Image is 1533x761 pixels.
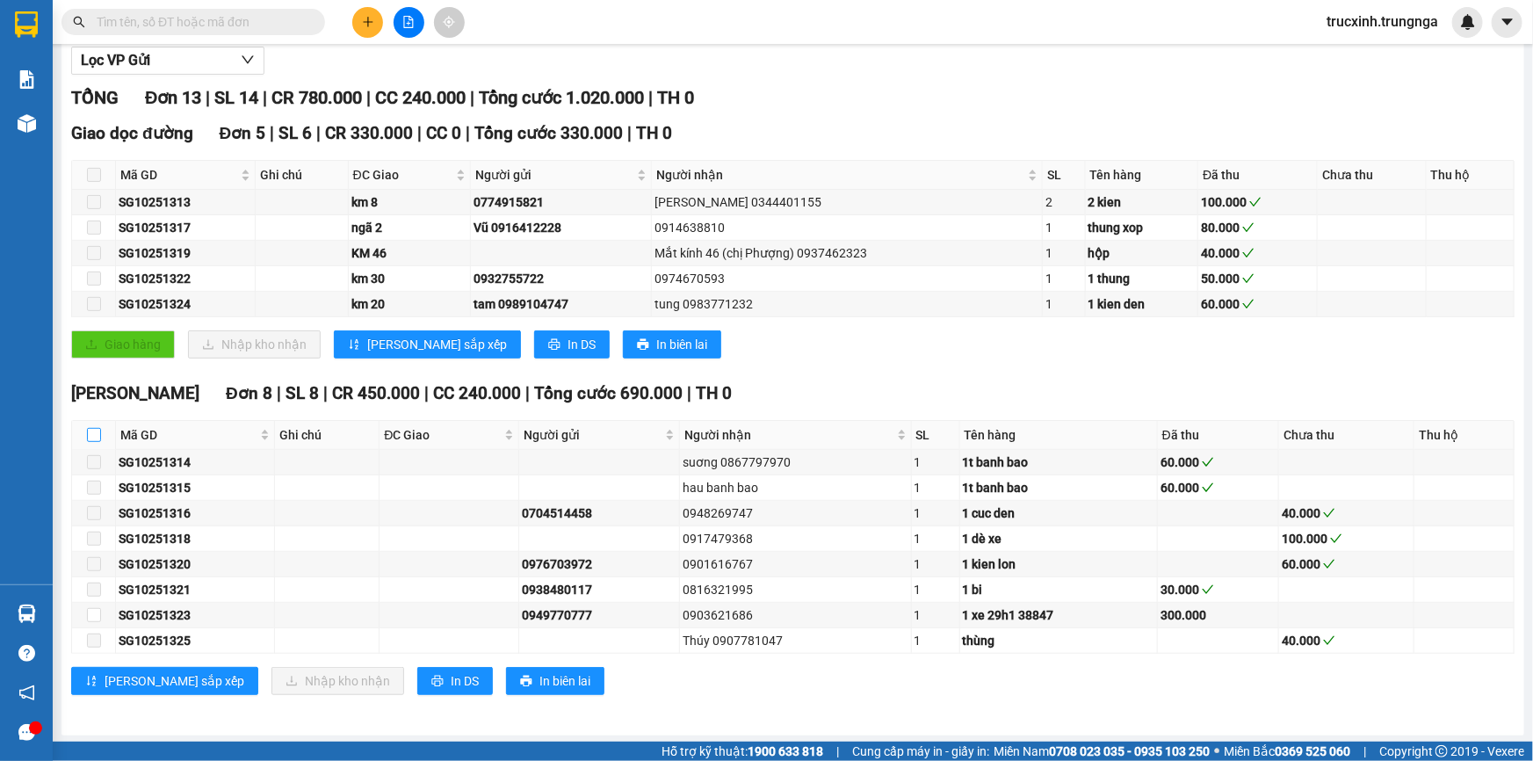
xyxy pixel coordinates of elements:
span: plus [362,16,374,28]
th: Đã thu [1158,421,1279,450]
div: thùng [963,631,1154,650]
th: SL [912,421,960,450]
span: | [366,87,371,108]
button: uploadGiao hàng [71,330,175,359]
th: Tên hàng [1086,161,1199,190]
span: | [323,383,328,403]
div: 1 [1045,294,1081,314]
th: SL [1043,161,1085,190]
span: Tổng cước 1.020.000 [479,87,644,108]
div: KM 46 [351,243,468,263]
div: 1 [915,529,957,548]
button: printerIn DS [534,330,610,359]
div: 0949770777 [522,605,676,625]
span: In biên lai [539,671,590,691]
div: 1 [915,554,957,574]
div: SG10251325 [119,631,271,650]
span: Miền Bắc [1224,742,1350,761]
td: SG10251320 [116,552,275,577]
td: SG10251318 [116,526,275,552]
div: 1 [915,605,957,625]
div: 1 thung [1088,269,1196,288]
span: SL 14 [214,87,258,108]
td: SG10251313 [116,190,256,215]
span: In DS [451,671,479,691]
div: 1 [915,631,957,650]
span: down [241,53,255,67]
div: tung 0983771232 [654,294,1039,314]
button: file-add [394,7,424,38]
span: Mã GD [120,425,257,445]
div: SG10251323 [119,605,271,625]
button: downloadNhập kho nhận [271,667,404,695]
span: Miền Nam [994,742,1210,761]
span: Đơn 13 [145,87,201,108]
div: km 20 [351,294,468,314]
span: file-add [402,16,415,28]
div: thung xop [1088,218,1196,237]
td: SG10251323 [116,603,275,628]
div: 0816321995 [683,580,908,599]
div: suơng 0867797970 [683,453,908,472]
span: Hỗ trợ kỹ thuật: [662,742,823,761]
div: 30.000 [1161,580,1276,599]
div: km 8 [351,192,468,212]
span: [PERSON_NAME] sắp xếp [105,671,244,691]
div: 0938480117 [522,580,676,599]
span: Giao dọc đường [71,123,193,143]
button: sort-ascending[PERSON_NAME] sắp xếp [334,330,521,359]
div: SG10251314 [119,453,271,472]
span: CR 330.000 [325,123,413,143]
div: 0917479368 [683,529,908,548]
div: 1t banh bao [963,453,1154,472]
span: CC 0 [426,123,461,143]
th: Tên hàng [960,421,1158,450]
div: Vũ 0916412228 [474,218,648,237]
span: copyright [1435,745,1448,757]
div: 1 xe 29h1 38847 [963,605,1154,625]
span: | [466,123,470,143]
div: 0914638810 [654,218,1039,237]
td: SG10251322 [116,266,256,292]
div: [PERSON_NAME] 0344401155 [654,192,1039,212]
span: check [1242,272,1255,285]
div: tam 0989104747 [474,294,648,314]
span: TH 0 [696,383,732,403]
button: plus [352,7,383,38]
img: icon-new-feature [1460,14,1476,30]
button: sort-ascending[PERSON_NAME] sắp xếp [71,667,258,695]
span: ĐC Giao [384,425,501,445]
span: SL 8 [286,383,319,403]
span: In DS [568,335,596,354]
div: km 30 [351,269,468,288]
img: solution-icon [18,70,36,89]
div: SG10251315 [119,478,271,497]
div: SG10251317 [119,218,252,237]
img: warehouse-icon [18,114,36,133]
span: check [1202,482,1214,494]
th: Thu hộ [1414,421,1515,450]
td: SG10251315 [116,475,275,501]
strong: 0369 525 060 [1275,744,1350,758]
td: SG10251324 [116,292,256,317]
span: CC 240.000 [375,87,466,108]
span: | [627,123,632,143]
div: SG10251316 [119,504,271,523]
div: Mắt kính 46 (chị Phượng) 0937462323 [654,243,1039,263]
span: printer [548,338,560,352]
span: CR 780.000 [271,87,362,108]
div: 50.000 [1201,269,1314,288]
div: 1 [1045,243,1081,263]
th: Ghi chú [275,421,380,450]
span: | [424,383,429,403]
span: Cung cấp máy in - giấy in: [852,742,989,761]
td: SG10251314 [116,450,275,475]
div: 1 bi [963,580,1154,599]
span: CR 450.000 [332,383,420,403]
span: | [206,87,210,108]
span: Người gửi [524,425,662,445]
th: Chưa thu [1318,161,1426,190]
span: ĐC Giao [353,165,453,185]
div: 60.000 [1161,478,1276,497]
div: 0774915821 [474,192,648,212]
